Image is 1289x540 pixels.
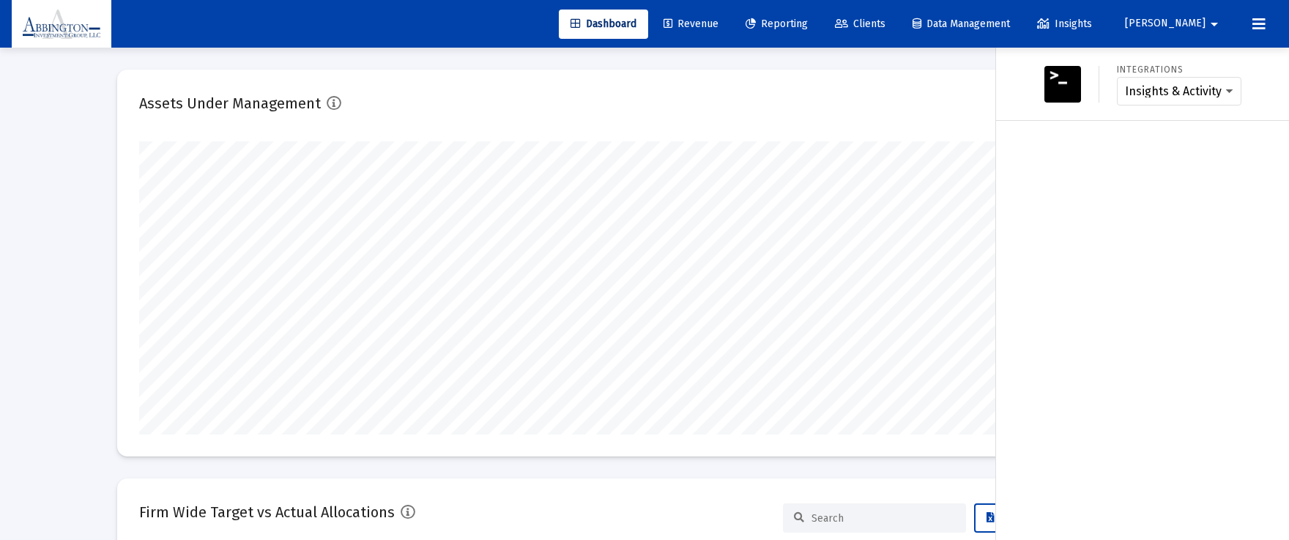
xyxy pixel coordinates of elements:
span: Clients [835,18,885,30]
img: Dashboard [23,10,100,39]
a: Clients [823,10,897,39]
button: [PERSON_NAME] [1107,9,1241,38]
a: Insights [1025,10,1104,39]
a: Data Management [901,10,1022,39]
span: Revenue [664,18,718,30]
span: [PERSON_NAME] [1125,18,1206,30]
span: Reporting [746,18,808,30]
a: Revenue [652,10,730,39]
span: Data Management [913,18,1010,30]
mat-icon: arrow_drop_down [1206,10,1223,39]
a: Reporting [734,10,820,39]
a: Dashboard [559,10,648,39]
span: Insights [1037,18,1092,30]
span: Dashboard [571,18,636,30]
